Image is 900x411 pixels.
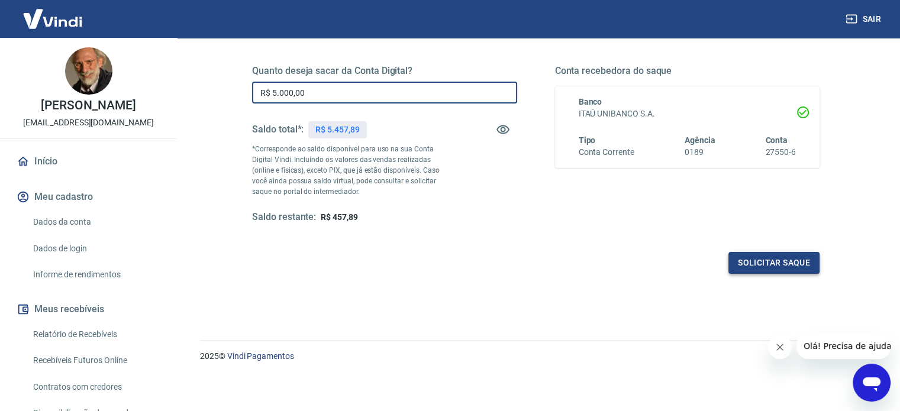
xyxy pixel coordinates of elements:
span: Agência [685,135,715,145]
h6: 27550-6 [765,146,796,158]
h6: ITAÚ UNIBANCO S.A. [579,108,796,120]
img: Vindi [14,1,91,37]
span: Conta [765,135,788,145]
a: Vindi Pagamentos [227,351,294,361]
p: R$ 5.457,89 [315,124,359,136]
p: [PERSON_NAME] [41,99,136,112]
a: Contratos com credores [28,375,163,399]
span: Tipo [579,135,596,145]
img: 634afa72-0682-498e-b50c-a0234edca7f8.jpeg [65,47,112,95]
span: Olá! Precisa de ajuda? [7,8,99,18]
button: Meus recebíveis [14,296,163,322]
button: Sair [843,8,886,30]
button: Meu cadastro [14,184,163,210]
p: *Corresponde ao saldo disponível para uso na sua Conta Digital Vindi. Incluindo os valores das ve... [252,144,451,197]
a: Dados de login [28,237,163,261]
h5: Conta recebedora do saque [555,65,820,77]
a: Início [14,148,163,174]
span: Banco [579,97,602,106]
a: Informe de rendimentos [28,263,163,287]
iframe: Fechar mensagem [768,335,792,359]
button: Solicitar saque [728,252,820,274]
a: Dados da conta [28,210,163,234]
span: R$ 457,89 [321,212,358,222]
h6: 0189 [685,146,715,158]
iframe: Botão para abrir a janela de mensagens [853,364,891,402]
p: [EMAIL_ADDRESS][DOMAIN_NAME] [23,116,154,129]
h5: Saldo total*: [252,124,304,135]
a: Recebíveis Futuros Online [28,348,163,373]
h5: Quanto deseja sacar da Conta Digital? [252,65,517,77]
h6: Conta Corrente [579,146,634,158]
a: Relatório de Recebíveis [28,322,163,347]
h5: Saldo restante: [252,211,316,224]
p: 2025 © [200,350,872,363]
iframe: Mensagem da empresa [796,333,891,359]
